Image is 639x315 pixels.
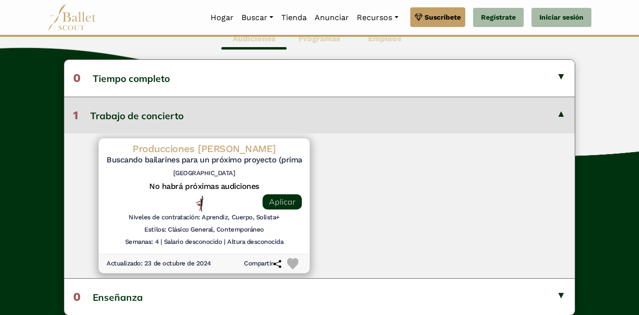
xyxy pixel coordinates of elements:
b: Empleos [368,34,401,43]
h6: [GEOGRAPHIC_DATA] [106,169,302,178]
button: 0Tiempo completo [64,60,575,96]
h6: Actualizado: 23 de octubre de 2024 [106,260,211,268]
a: Iniciar sesión [532,8,591,27]
h6: Estilos: Clásico General, Contemporáneo [144,226,264,234]
a: Recursos [353,7,402,28]
h4: Producciones [PERSON_NAME] [106,142,302,155]
a: Buscar [238,7,277,28]
a: Regístrate [473,8,524,27]
h6: Niveles de contratación: Aprendiz, Cuerpo, Solista+ [129,213,280,222]
img: Heart [287,258,298,269]
span: 1 [73,108,78,122]
a: Aplicar [263,194,302,210]
span: 0 [73,290,80,304]
h5: No habrá próximas audiciones [106,182,302,192]
a: Anunciar [311,7,353,28]
h6: Semanas: 4 [125,238,159,246]
h6: | [224,238,225,246]
button: 1Trabajo de concierto [64,97,575,133]
h6: | [160,238,162,246]
b: Programas [298,34,341,43]
a: Suscríbete [410,7,465,27]
img: gem.svg [415,12,423,23]
b: Audiciones [233,34,276,43]
button: 0Enseñanza [64,278,575,315]
h6: Salario desconocido [164,238,222,246]
span: Suscríbete [425,12,461,23]
a: Tienda [277,7,311,28]
h5: Buscando bailarines para un próximo proyecto (primavera de 2025) [106,155,302,165]
span: 0 [73,71,80,85]
h6: Altura desconocida [227,238,283,246]
img: All [196,196,203,211]
a: Hogar [207,7,238,28]
h6: Compartir [244,260,281,268]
